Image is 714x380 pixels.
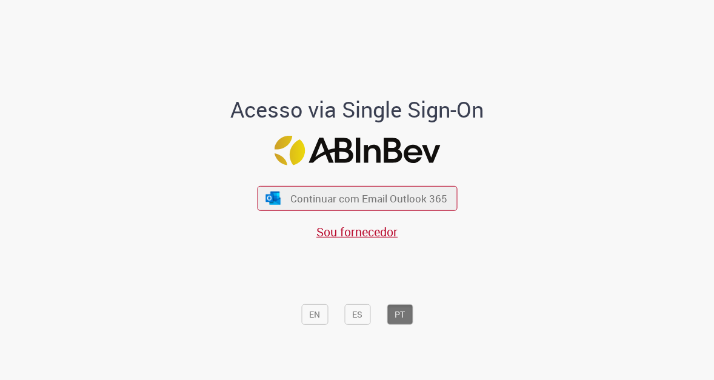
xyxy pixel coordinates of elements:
img: Logo ABInBev [274,136,440,165]
h1: Acesso via Single Sign-On [219,98,495,122]
span: Continuar com Email Outlook 365 [290,192,447,205]
a: Sou fornecedor [316,224,398,240]
button: ícone Azure/Microsoft 360 Continuar com Email Outlook 365 [257,186,457,211]
button: ES [344,304,370,325]
button: EN [301,304,328,325]
img: ícone Azure/Microsoft 360 [265,192,282,204]
button: PT [387,304,413,325]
